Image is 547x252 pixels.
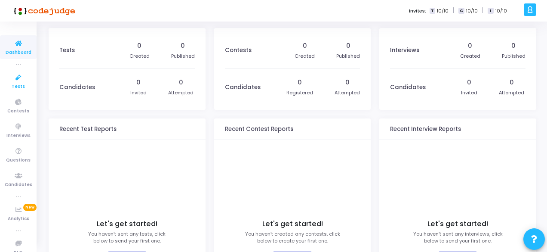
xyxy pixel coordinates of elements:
[430,8,435,14] span: T
[245,230,340,245] p: You haven’t created any contests, click below to create your first one.
[390,84,426,91] h3: Candidates
[461,89,477,96] div: Invited
[466,7,478,15] span: 10/10
[499,89,524,96] div: Attempted
[179,78,183,87] div: 0
[390,47,419,54] h3: Interviews
[59,126,117,133] h3: Recent Test Reports
[5,181,32,189] span: Candidates
[286,89,313,96] div: Registered
[495,7,507,15] span: 10/10
[129,53,150,60] div: Created
[303,41,307,50] div: 0
[295,53,315,60] div: Created
[335,89,360,96] div: Attempted
[130,89,147,96] div: Invited
[458,8,464,14] span: C
[468,41,472,50] div: 0
[137,41,141,50] div: 0
[345,78,350,87] div: 0
[413,230,503,245] p: You haven’t sent any interviews, click below to send your first one.
[409,7,426,15] label: Invites:
[23,204,37,211] span: New
[6,157,31,164] span: Questions
[390,126,461,133] h3: Recent Interview Reports
[225,84,261,91] h3: Candidates
[136,78,141,87] div: 0
[97,220,157,228] h4: Let's get started!
[502,53,525,60] div: Published
[336,53,360,60] div: Published
[453,6,454,15] span: |
[225,126,293,133] h3: Recent Contest Reports
[488,8,493,14] span: I
[12,83,25,90] span: Tests
[460,53,480,60] div: Created
[168,89,194,96] div: Attempted
[427,220,488,228] h4: Let's get started!
[262,220,323,228] h4: Let's get started!
[59,84,95,91] h3: Candidates
[11,2,75,19] img: logo
[482,6,483,15] span: |
[6,49,31,56] span: Dashboard
[59,47,75,54] h3: Tests
[510,78,514,87] div: 0
[511,41,516,50] div: 0
[298,78,302,87] div: 0
[171,53,195,60] div: Published
[6,132,31,140] span: Interviews
[346,41,350,50] div: 0
[225,47,252,54] h3: Contests
[8,215,29,223] span: Analytics
[88,230,166,245] p: You haven’t sent any tests, click below to send your first one.
[7,108,29,115] span: Contests
[467,78,471,87] div: 0
[437,7,449,15] span: 10/10
[181,41,185,50] div: 0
